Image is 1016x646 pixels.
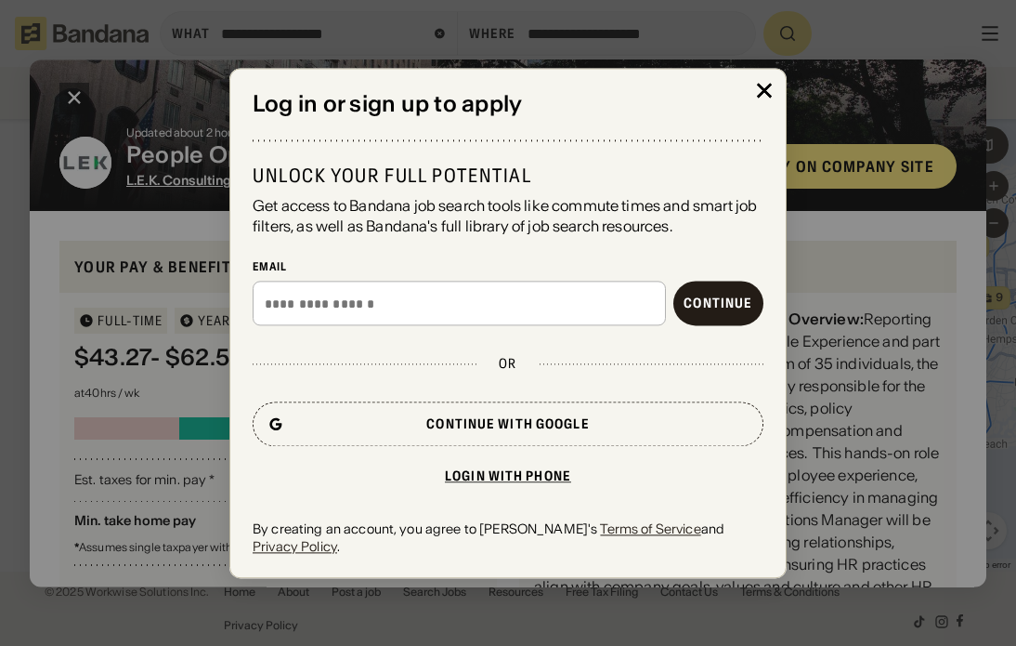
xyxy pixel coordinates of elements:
div: Unlock your full potential [253,164,763,188]
div: Get access to Bandana job search tools like commute times and smart job filters, as well as Banda... [253,195,763,237]
div: By creating an account, you agree to [PERSON_NAME]'s and . [253,521,763,555]
div: Login with phone [445,470,571,483]
div: or [499,356,516,373]
div: Email [253,259,763,274]
a: Terms of Service [600,521,700,538]
div: Continue with Google [426,418,589,431]
div: Log in or sign up to apply [253,91,763,118]
div: Continue [684,297,752,310]
a: Privacy Policy [253,538,337,555]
